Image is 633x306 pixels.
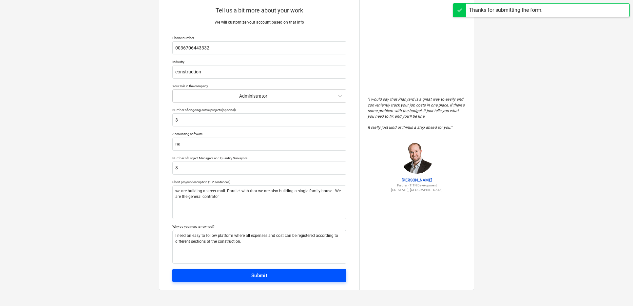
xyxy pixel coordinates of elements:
div: Accounting software [172,132,346,136]
div: Your role in the company [172,84,346,88]
p: Partner - TITN Development [368,183,466,187]
input: Industry [172,66,346,79]
div: Submit [251,271,268,280]
div: Why do you need a new tool? [172,224,346,229]
div: Short project description (1-2 sentences) [172,180,346,184]
p: Tell us a bit more about your work [172,7,346,14]
div: Industry [172,60,346,64]
div: Number of Project Managers and Quantity Surveyors [172,156,346,160]
textarea: I need an easy to follow platform where all expenses and cost can be registered according to diff... [172,230,346,264]
button: Submit [172,269,346,282]
p: [US_STATE], [GEOGRAPHIC_DATA] [368,188,466,192]
input: Your phone number [172,41,346,54]
div: Thanks for submitting the form. [469,6,543,14]
input: Number of ongoing active projects [172,113,346,126]
input: Number of Project Managers and Quantity Surveyors [172,162,346,175]
p: We will customize your account based on that info [172,20,346,25]
div: Phone number [172,36,346,40]
textarea: we are building a street mall. Parallel with that we are also building a single family house . We... [172,185,346,219]
p: " I would say that Planyard is a great way to easily and conveniently track your job costs in one... [368,97,466,130]
p: [PERSON_NAME] [368,178,466,183]
img: Jordan Cohen [400,141,433,174]
div: Number of ongoing active projects (optional) [172,108,346,112]
input: Accounting software [172,138,346,151]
